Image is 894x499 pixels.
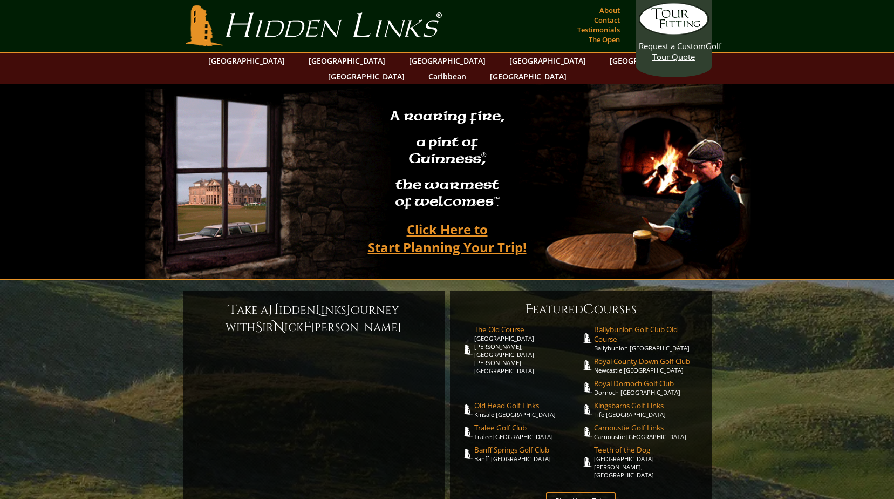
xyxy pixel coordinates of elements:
a: Click Here toStart Planning Your Trip! [357,217,537,260]
a: [GEOGRAPHIC_DATA] [604,53,692,69]
span: L [316,301,321,319]
span: F [525,301,533,318]
a: [GEOGRAPHIC_DATA] [323,69,410,84]
span: Old Head Golf Links [474,401,581,410]
a: [GEOGRAPHIC_DATA] [303,53,391,69]
h6: ake a idden inks ourney with ir ick [PERSON_NAME] [194,301,434,336]
a: [GEOGRAPHIC_DATA] [504,53,591,69]
span: Teeth of the Dog [594,445,701,455]
span: The Old Course [474,325,581,334]
span: Ballybunion Golf Club Old Course [594,325,701,344]
a: [GEOGRAPHIC_DATA] [484,69,572,84]
span: Tralee Golf Club [474,423,581,433]
a: Contact [591,12,623,28]
a: Royal County Down Golf ClubNewcastle [GEOGRAPHIC_DATA] [594,356,701,374]
span: Request a Custom [639,41,706,51]
span: Royal County Down Golf Club [594,356,701,366]
a: Ballybunion Golf Club Old CourseBallybunion [GEOGRAPHIC_DATA] [594,325,701,352]
h6: eatured ourses [461,301,701,318]
a: Carnoustie Golf LinksCarnoustie [GEOGRAPHIC_DATA] [594,423,701,441]
a: About [597,3,623,18]
span: H [268,301,279,319]
span: C [583,301,594,318]
span: Banff Springs Golf Club [474,445,581,455]
span: Kingsbarns Golf Links [594,401,701,410]
a: Caribbean [423,69,472,84]
a: Banff Springs Golf ClubBanff [GEOGRAPHIC_DATA] [474,445,581,463]
h2: A roaring fire, a pint of Guinness , the warmest of welcomes™. [383,103,511,217]
a: The Old Course[GEOGRAPHIC_DATA][PERSON_NAME], [GEOGRAPHIC_DATA][PERSON_NAME] [GEOGRAPHIC_DATA] [474,325,581,375]
span: T [229,301,237,319]
a: [GEOGRAPHIC_DATA] [404,53,491,69]
a: Kingsbarns Golf LinksFife [GEOGRAPHIC_DATA] [594,401,701,419]
a: Teeth of the Dog[GEOGRAPHIC_DATA][PERSON_NAME], [GEOGRAPHIC_DATA] [594,445,701,479]
a: Testimonials [575,22,623,37]
span: Royal Dornoch Golf Club [594,379,701,388]
span: F [303,319,311,336]
a: Royal Dornoch Golf ClubDornoch [GEOGRAPHIC_DATA] [594,379,701,396]
span: N [274,319,284,336]
a: The Open [586,32,623,47]
a: Tralee Golf ClubTralee [GEOGRAPHIC_DATA] [474,423,581,441]
span: S [255,319,262,336]
a: [GEOGRAPHIC_DATA] [203,53,290,69]
span: J [346,301,351,319]
a: Old Head Golf LinksKinsale [GEOGRAPHIC_DATA] [474,401,581,419]
a: Request a CustomGolf Tour Quote [639,3,709,62]
span: Carnoustie Golf Links [594,423,701,433]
